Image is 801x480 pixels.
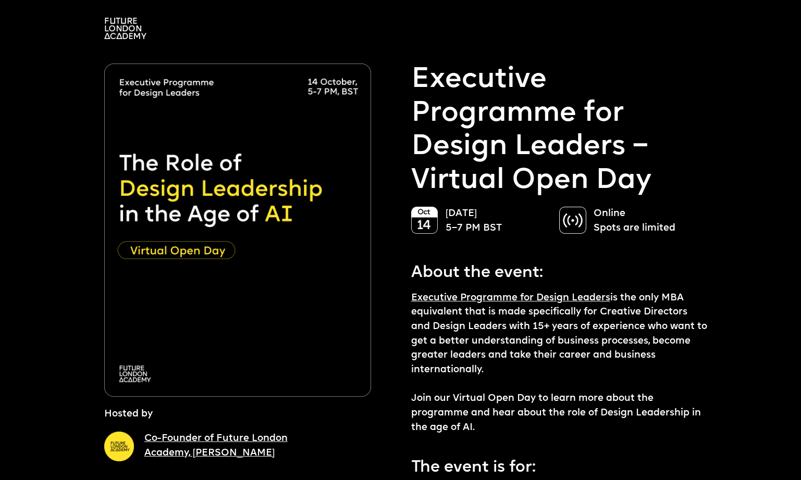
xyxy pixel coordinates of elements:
[446,207,549,235] p: [DATE] 5–7 PM BST
[411,64,708,198] p: Executive Programme for Design Leaders – Virtual Open Day
[144,434,288,458] a: Co-Founder of Future London Academy, [PERSON_NAME]
[411,256,708,285] p: About the event:
[594,207,697,235] p: Online Spots are limited
[411,291,708,435] p: is the only MBA equivalent that is made specifically for Creative Directors and Design Leaders wi...
[411,450,708,480] p: The event is for:
[104,18,146,39] img: A logo saying in 3 lines: Future London Academy
[411,293,610,303] a: Executive Programme for Design Leaders
[104,432,134,461] img: A yellow circle with Future London Academy logo
[104,407,153,422] p: Hosted by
